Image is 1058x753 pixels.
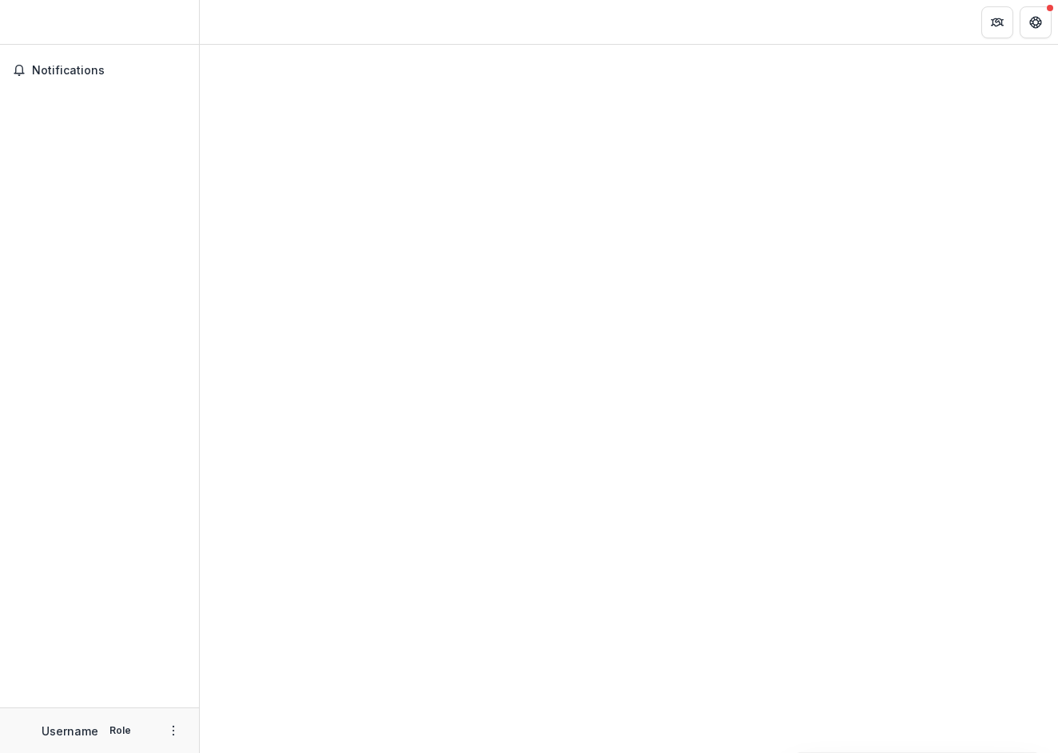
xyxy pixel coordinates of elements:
p: Username [42,723,98,739]
button: Partners [981,6,1013,38]
p: Role [105,723,136,738]
button: More [164,721,183,740]
span: Notifications [32,64,186,78]
button: Notifications [6,58,193,83]
button: Get Help [1020,6,1052,38]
